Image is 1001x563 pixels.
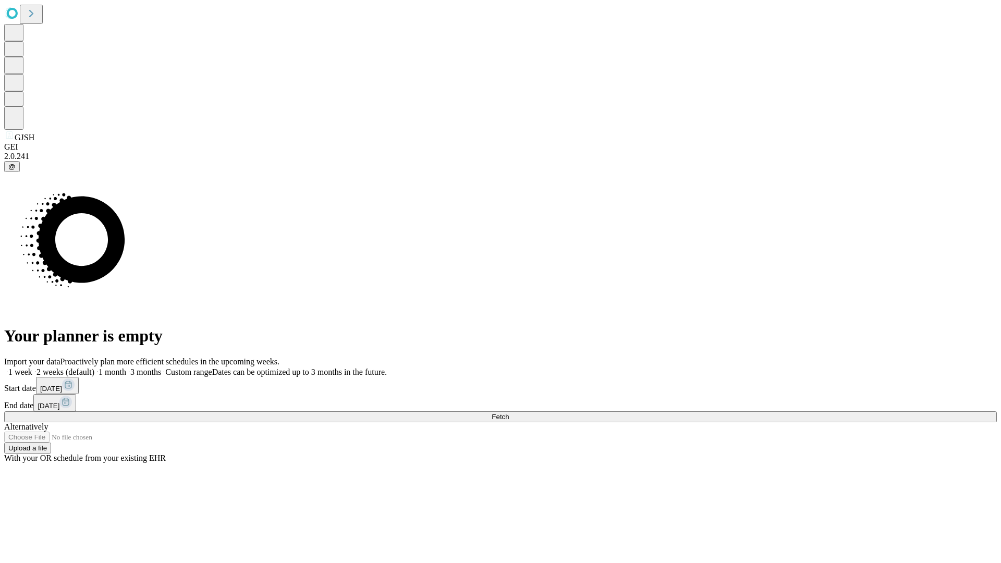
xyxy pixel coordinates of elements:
span: 2 weeks (default) [36,368,94,376]
span: Dates can be optimized up to 3 months in the future. [212,368,387,376]
span: Alternatively [4,422,48,431]
div: 2.0.241 [4,152,997,161]
span: With your OR schedule from your existing EHR [4,454,166,462]
span: Import your data [4,357,60,366]
span: GJSH [15,133,34,142]
span: 1 week [8,368,32,376]
button: Upload a file [4,443,51,454]
button: Fetch [4,411,997,422]
h1: Your planner is empty [4,326,997,346]
div: GEI [4,142,997,152]
button: [DATE] [36,377,79,394]
div: Start date [4,377,997,394]
span: Custom range [165,368,212,376]
div: End date [4,394,997,411]
button: [DATE] [33,394,76,411]
span: 1 month [99,368,126,376]
span: [DATE] [38,402,59,410]
span: [DATE] [40,385,62,393]
span: @ [8,163,16,170]
button: @ [4,161,20,172]
span: 3 months [130,368,161,376]
span: Fetch [492,413,509,421]
span: Proactively plan more efficient schedules in the upcoming weeks. [60,357,279,366]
